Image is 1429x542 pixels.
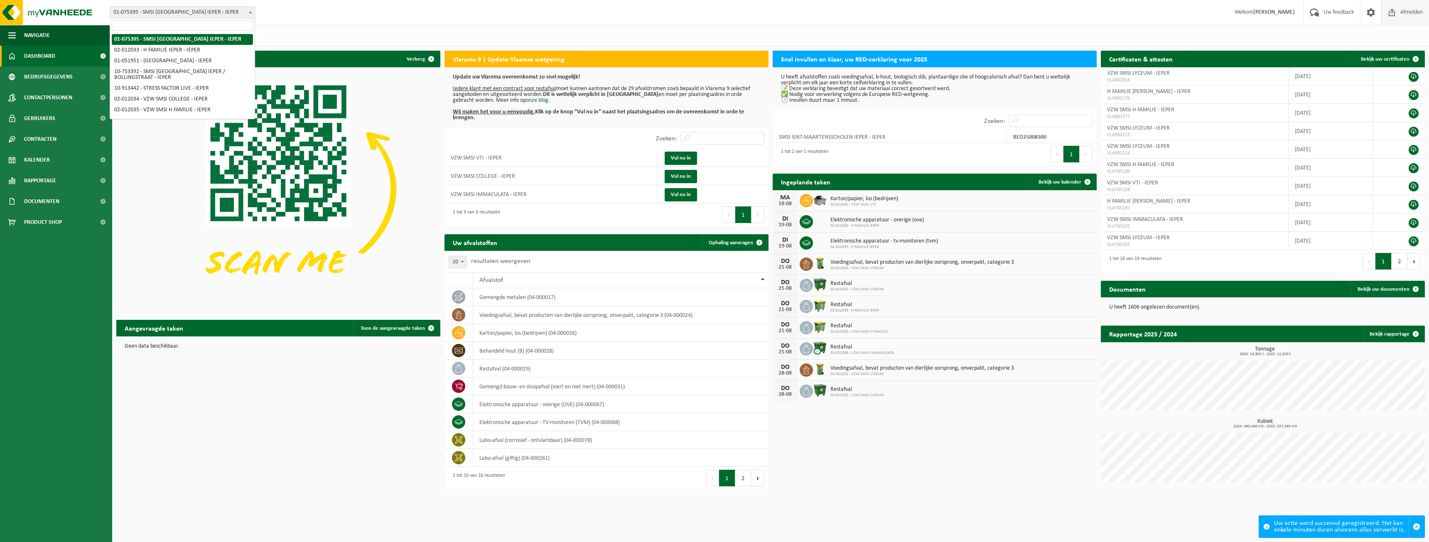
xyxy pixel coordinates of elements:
b: Update uw Vlarema overeenkomst zo snel mogelijk! [453,74,580,80]
img: Download de VHEPlus App [116,67,440,310]
a: onze blog. [526,97,550,103]
span: H FAMILIE [PERSON_NAME] - IEPER [1107,198,1191,204]
div: 21-08 [777,286,793,292]
td: VZW SMSI VTI - IEPER [444,149,658,167]
span: 02-012035 - VZW SMSI H FAMILIE [830,329,888,334]
span: VZW SMSI LYCEUM - IEPER [1107,143,1170,150]
td: voedingsafval, bevat producten van dierlijke oorsprong, onverpakt, categorie 3 (04-000024) [473,306,769,324]
h2: Rapportage 2025 / 2024 [1101,326,1185,342]
td: VZW SMSI COLLEGE - IEPER [444,167,658,185]
img: WB-1100-CU [813,341,827,355]
span: 02-012032 - VZW SMSI LYCEUM [830,372,1014,377]
td: elektronische apparatuur - overige (OVE) (04-000067) [473,395,769,413]
li: 02-012033 - H FAMILIE IEPER - IEPER [112,45,253,56]
img: WB-1100-HPE-GN-50 [813,299,827,313]
h2: Vlarema 9 | Update Vlaamse wetgeving [444,51,573,67]
span: Voedingsafval, bevat producten van dierlijke oorsprong, onverpakt, categorie 3 [830,259,1014,266]
a: Bekijk uw kalender [1032,174,1096,190]
span: 01-075395 - SMSI SINT-MAARTENSSCHOLEN IEPER - IEPER [110,7,255,18]
div: 21-08 [777,349,793,355]
div: 28-08 [777,392,793,397]
a: Vul nu in [665,188,697,201]
img: WB-5000-GAL-GY-01 [813,193,827,207]
span: Bedrijfsgegevens [24,66,73,87]
div: MA [777,194,793,201]
td: [DATE] [1289,122,1373,140]
span: Rapportage [24,170,56,191]
div: DO [777,258,793,265]
button: Verberg [400,51,440,67]
li: 02-012035 - VZW SMSI H FAMILIE - IEPER [112,105,253,115]
div: 1 tot 10 van 16 resultaten [449,469,505,487]
h2: Uw afvalstoffen [444,234,506,250]
span: VLA902176 [1107,95,1282,102]
span: VLA902112 [1107,132,1282,138]
span: Dashboard [24,46,55,66]
button: 2 [735,470,751,486]
span: VLA705106 [1107,168,1282,175]
div: DO [777,321,793,328]
a: Bekijk rapportage [1363,326,1424,342]
li: 02-012036 - VZW SMSI IMMACULATA - IEPER [112,115,253,126]
span: Bekijk uw certificaten [1361,56,1409,62]
td: [DATE] [1289,67,1373,86]
a: Toon de aangevraagde taken [354,320,440,336]
span: VZW SMSI H FAMILIE - IEPER [1107,162,1174,168]
div: 1 tot 1 van 1 resultaten [777,145,828,163]
p: U heeft afvalstoffen zoals voedingsafval, b-hout, biologisch slib, plantaardige olie of hoogcalor... [781,74,1088,103]
span: H FAMILIE [PERSON_NAME] - IEPER [1107,88,1191,95]
b: Dit is wettelijk verplicht in [GEOGRAPHIC_DATA] [543,91,658,98]
div: 19-08 [777,243,793,249]
span: Restafval [830,386,884,393]
td: [DATE] [1289,232,1373,250]
span: Restafval [830,302,879,308]
div: DO [777,385,793,392]
td: [DATE] [1289,159,1373,177]
h2: Aangevraagde taken [116,320,192,336]
span: VZW SMSI LYCEUM - IEPER [1107,70,1170,76]
span: 02-012033 - H FAMILIE IEPER [830,223,924,228]
button: 1 [1063,146,1080,162]
span: Restafval [830,344,894,351]
div: DO [777,279,793,286]
span: 2024: 490,460 m3 - 2025: 257,560 m3 [1105,424,1425,429]
p: moet kunnen aantonen dat de 29 afvalstromen zoals bepaald in Vlarema 9 selectief aangeboden en ui... [453,74,760,121]
div: 18-08 [777,201,793,207]
button: Previous [1362,253,1375,270]
span: VLA705108 [1107,186,1282,193]
td: [DATE] [1289,177,1373,195]
div: DO [777,343,793,349]
span: Afvalstof [479,277,503,284]
span: 02-012032 - VZW SMSI LYCEUM [830,287,884,292]
td: SMSI SINT-MAARTENSSCHOLEN IEPER - IEPER [773,131,1007,143]
a: Ophaling aanvragen [702,234,768,251]
div: 19-08 [777,222,793,228]
label: Zoeken: [656,135,677,142]
span: Elektronische apparatuur - overige (ove) [830,217,924,223]
li: 10-913442 - STRESS FACTOR LIVE - IEPER [112,83,253,94]
span: VZW SMSI H FAMILIE - IEPER [1107,107,1174,113]
button: 2 [1392,253,1408,270]
td: [DATE] [1289,195,1373,213]
td: karton/papier, los (bedrijven) (04-000026) [473,324,769,342]
span: 02-012032 - VZW SMSI LYCEUM [830,393,884,398]
td: gemengd bouw- en sloopafval (inert en niet inert) (04-000031) [473,378,769,395]
li: 02-012034 - VZW SMSI COLLEGE - IEPER [112,94,253,105]
td: behandeld hout (B) (04-000028) [473,342,769,360]
span: VLA902114 [1107,150,1282,157]
span: Bekijk uw kalender [1039,179,1081,185]
li: 01-075395 - SMSI [GEOGRAPHIC_DATA] IEPER - IEPER [112,34,253,45]
strong: RED25008300 [1013,134,1046,140]
span: Ophaling aanvragen [709,240,753,245]
button: 1 [1375,253,1392,270]
img: WB-0140-HPE-GN-50 [813,362,827,376]
div: 1 tot 3 van 3 resultaten [449,206,500,224]
span: 10 [449,256,467,268]
span: Elektronische apparatuur - tv-monitoren (tvm) [830,238,938,245]
td: VZW SMSI IMMACULATA - IEPER [444,185,658,204]
span: 02-012033 - H FAMILIE IEPER [830,308,879,313]
span: VLA902316 [1107,77,1282,83]
td: [DATE] [1289,213,1373,232]
div: 21-08 [777,328,793,334]
u: Wij maken het voor u eenvoudig. [453,109,535,115]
